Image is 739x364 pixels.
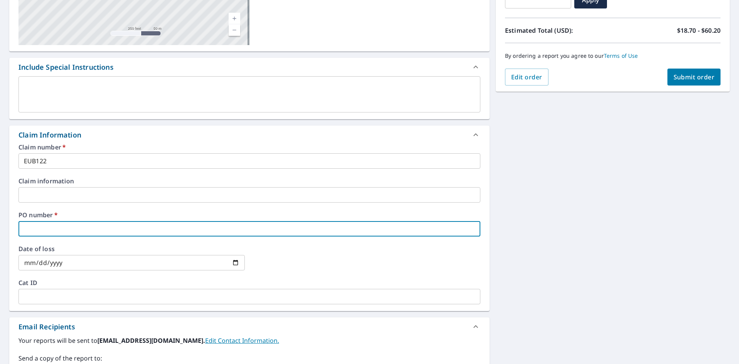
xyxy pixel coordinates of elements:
[674,73,715,81] span: Submit order
[18,322,75,332] div: Email Recipients
[505,52,721,59] p: By ordering a report you agree to our
[18,144,480,150] label: Claim number
[97,336,205,345] b: [EMAIL_ADDRESS][DOMAIN_NAME].
[511,73,542,81] span: Edit order
[604,52,638,59] a: Terms of Use
[18,246,245,252] label: Date of loss
[18,130,81,140] div: Claim Information
[505,26,613,35] p: Estimated Total (USD):
[18,280,480,286] label: Cat ID
[18,62,114,72] div: Include Special Instructions
[205,336,279,345] a: EditContactInfo
[18,336,480,345] label: Your reports will be sent to
[9,317,490,336] div: Email Recipients
[667,69,721,86] button: Submit order
[18,354,480,363] label: Send a copy of the report to:
[18,178,480,184] label: Claim information
[18,212,480,218] label: PO number
[229,13,240,24] a: Current Level 17, Zoom In
[9,58,490,76] div: Include Special Instructions
[229,24,240,36] a: Current Level 17, Zoom Out
[9,126,490,144] div: Claim Information
[677,26,721,35] p: $18.70 - $60.20
[505,69,548,86] button: Edit order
